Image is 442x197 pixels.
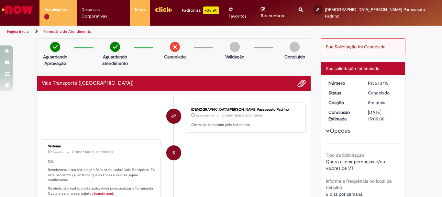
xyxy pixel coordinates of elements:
span: Requisições [44,6,67,13]
span: 6 dias por semana [326,191,362,197]
dt: Status [324,90,363,96]
time: 28/09/2025 08:13:34 [53,150,64,154]
p: Aguardando atendimento [99,54,131,67]
img: img-circle-grey.png [290,42,300,52]
span: Rascunhos [261,13,284,19]
a: Rascunhos [261,7,289,19]
img: check-circle-green.png [50,42,60,52]
span: 8m atrás [368,100,385,105]
ul: Trilhas de página [5,26,290,38]
time: 28/09/2025 08:13:32 [368,100,385,105]
span: JP [171,108,176,124]
b: Tipo da Solicitação [326,152,364,158]
div: 28/09/2025 08:13:32 [368,99,398,106]
p: +GenAi [203,6,219,14]
a: Formulário de Atendimento [43,29,91,34]
img: click_logo_yellow_360x200.png [155,5,172,14]
span: More [135,6,145,13]
b: Informe a frequência no local de trabalho [326,178,392,191]
span: [DEMOGRAPHIC_DATA][PERSON_NAME] Paravacuto Padrino [325,7,425,19]
img: check-circle-green.png [110,42,120,52]
span: Agora mesmo [196,114,214,117]
div: R13573715 [368,80,398,86]
div: [DEMOGRAPHIC_DATA][PERSON_NAME] Paravacuto Padrino [191,108,299,112]
time: 28/09/2025 08:21:16 [196,114,214,117]
span: 8m atrás [53,150,64,154]
span: 1 [44,14,49,19]
span: Sua solicitação foi enviada [326,66,379,71]
div: System [166,145,181,160]
dt: Número [324,80,363,86]
h2: Vale Transporte (VT) Histórico de tíquete [42,80,134,86]
dt: Conclusão Estimada [324,109,363,122]
p: Olá, [48,159,156,164]
p: Aguardando Aprovação [39,54,71,67]
div: Sua Solicitação foi Cancelada. [321,38,406,55]
a: clicando aqui. [92,191,114,196]
p: Recebemos a sua solicitação R13573715, sobre Vale Transporte. Ela está pendente aguardando que as... [48,167,156,183]
button: Adicionar anexos [297,79,306,88]
div: Sistema [48,144,156,148]
div: [DATE] 15:00:00 [368,109,398,122]
div: Padroniza [182,6,219,14]
p: Concluído [284,54,305,60]
img: img-circle-grey.png [230,42,240,52]
p: Cancelado [164,54,186,60]
a: Página inicial [7,29,29,34]
span: Favoritos [229,13,247,19]
div: Jesus Rafael Paravacuto Padrino [166,109,181,124]
span: S [172,145,175,161]
img: ServiceNow [1,3,34,16]
p: Se ainda não realizou esta ação, você pode acessar a ferramenta Capta e gerar o seu trajeto [48,186,156,196]
dt: Criação [324,99,363,106]
small: Comentários adicionais [222,113,263,118]
p: Chamado cancelado pelo solicitante. [191,122,299,128]
span: JP [316,7,319,12]
img: remove.png [170,42,180,52]
p: Validação [225,54,244,60]
div: Cancelado [368,90,398,96]
span: Despesas Corporativas [82,6,125,19]
span: Quero alterar percursos e/ou valores de VT [326,159,386,171]
small: Comentários adicionais [72,149,113,155]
